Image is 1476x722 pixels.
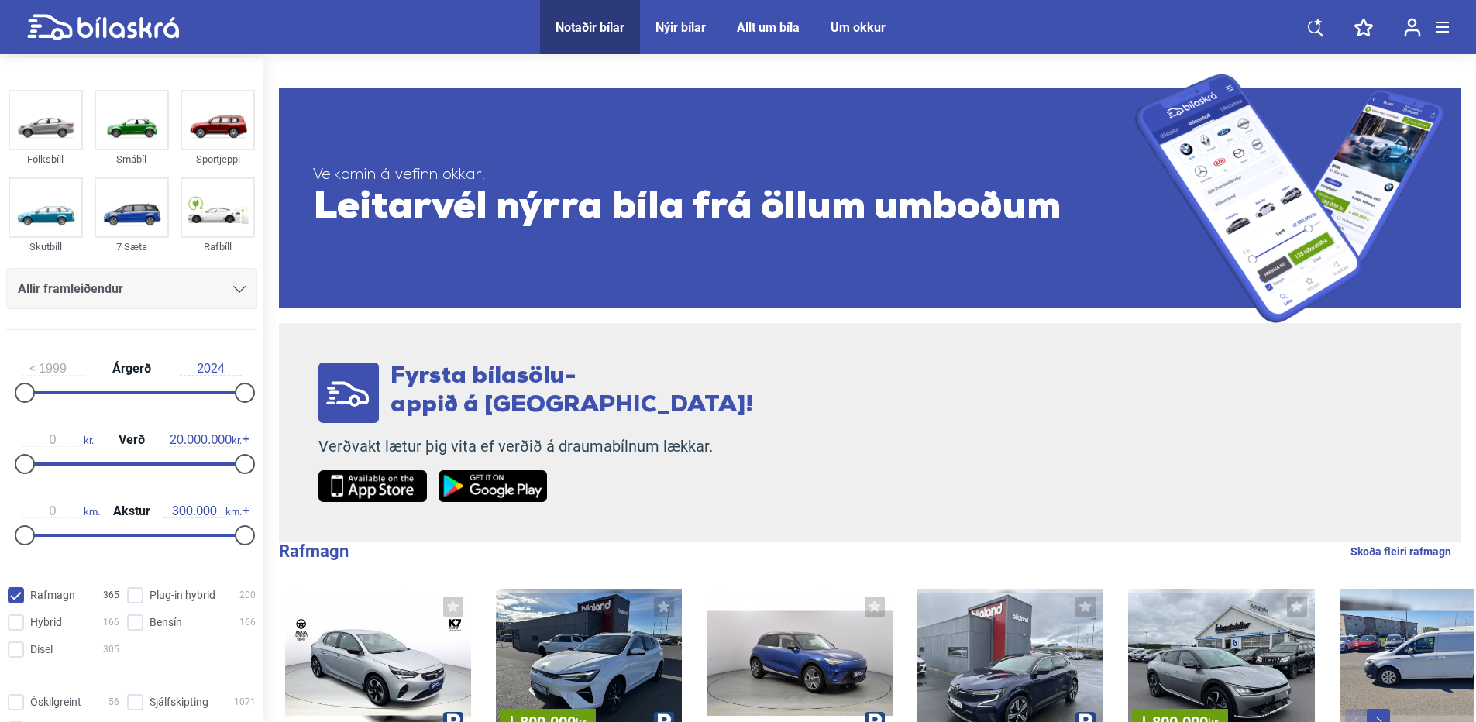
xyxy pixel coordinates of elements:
span: Rafmagn [30,587,75,603]
div: Smábíl [95,150,169,168]
a: Um okkur [831,20,886,35]
span: 365 [103,587,119,603]
span: Leitarvél nýrra bíla frá öllum umboðum [313,185,1135,232]
span: Akstur [109,505,154,517]
div: Rafbíll [181,238,255,256]
a: Allt um bíla [737,20,800,35]
span: kr. [170,433,242,447]
p: Verðvakt lætur þig vita ef verðið á draumabílnum lækkar. [318,437,753,456]
span: Árgerð [108,363,155,375]
span: Óskilgreint [30,694,81,710]
span: 166 [239,614,256,631]
span: Sjálfskipting [150,694,208,710]
span: Hybrid [30,614,62,631]
span: Allir framleiðendur [18,278,123,300]
img: user-login.svg [1404,18,1421,37]
div: Skutbíll [9,238,83,256]
span: 1071 [234,694,256,710]
span: 200 [239,587,256,603]
a: Skoða fleiri rafmagn [1350,541,1451,562]
a: Nýir bílar [655,20,706,35]
div: Sportjeppi [181,150,255,168]
span: km. [22,504,100,518]
a: Notaðir bílar [556,20,624,35]
span: 56 [108,694,119,710]
span: Velkomin á vefinn okkar! [313,166,1135,185]
div: Fólksbíll [9,150,83,168]
span: Fyrsta bílasölu- appið á [GEOGRAPHIC_DATA]! [391,365,753,418]
b: Rafmagn [279,541,349,561]
a: Velkomin á vefinn okkar!Leitarvél nýrra bíla frá öllum umboðum [279,74,1461,323]
span: Bensín [150,614,182,631]
span: kr. [22,433,94,447]
span: Dísel [30,641,53,658]
div: 7 Sæta [95,238,169,256]
span: km. [163,504,242,518]
span: 166 [103,614,119,631]
span: Verð [115,434,149,446]
span: Plug-in hybrid [150,587,215,603]
span: 305 [103,641,119,658]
